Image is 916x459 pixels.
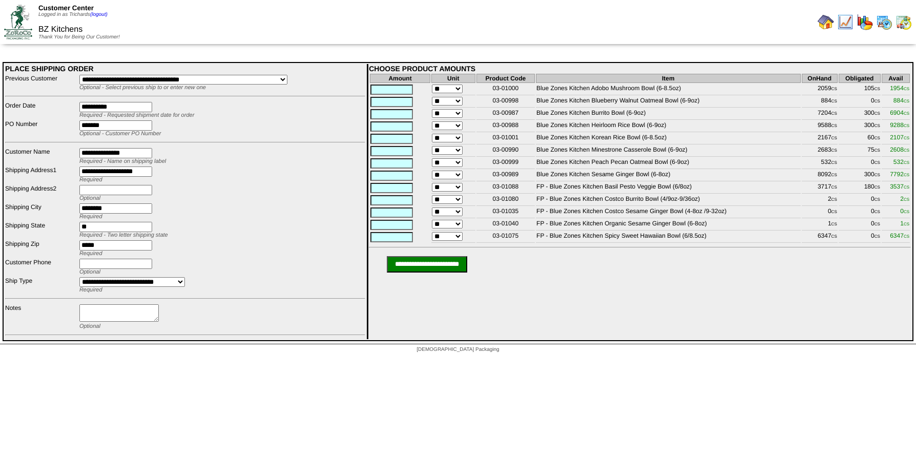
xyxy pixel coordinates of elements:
[875,222,880,226] span: CS
[890,121,909,129] span: 9288
[5,258,78,276] td: Customer Phone
[839,74,881,83] th: Obligated
[536,219,801,231] td: FP - Blue Zones Kitchen Organic Sesame Ginger Bowl (6-8oz)
[875,234,880,239] span: CS
[536,133,801,144] td: Blue Zones Kitchen Korean Rice Bowl (6-8.5oz)
[79,177,102,183] span: Required
[79,251,102,257] span: Required
[5,240,78,257] td: Shipping Zip
[839,182,881,194] td: 180
[890,232,909,239] span: 6347
[476,207,535,218] td: 03-01035
[802,232,838,243] td: 6347
[5,65,365,73] div: PLACE SHIPPING ORDER
[900,207,909,215] span: 0
[831,111,837,116] span: CS
[831,123,837,128] span: CS
[536,182,801,194] td: FP - Blue Zones Kitchen Basil Pesto Veggie Bowl (6/8oz)
[839,207,881,218] td: 0
[79,214,102,220] span: Required
[79,195,100,201] span: Optional
[882,74,910,83] th: Avail
[38,4,94,12] span: Customer Center
[839,195,881,206] td: 0
[476,84,535,95] td: 03-01000
[831,210,837,214] span: CS
[839,84,881,95] td: 105
[5,101,78,119] td: Order Date
[904,173,909,177] span: CS
[536,158,801,169] td: Blue Zones Kitchen Peach Pecan Oatmeal Bowl (6-9oz)
[5,277,78,294] td: Ship Type
[831,173,837,177] span: CS
[831,99,837,103] span: CS
[476,145,535,157] td: 03-00990
[831,185,837,190] span: CS
[900,195,909,202] span: 2
[857,14,873,30] img: graph.gif
[476,232,535,243] td: 03-01075
[79,323,100,329] span: Optional
[831,148,837,153] span: CS
[875,148,880,153] span: CS
[839,170,881,181] td: 300
[536,145,801,157] td: Blue Zones Kitchen Minestrone Casserole Bowl (6-9oz)
[896,14,912,30] img: calendarinout.gif
[875,185,880,190] span: CS
[79,232,168,238] span: Required - Two letter shipping state
[90,12,108,17] a: (logout)
[476,96,535,108] td: 03-00998
[831,222,837,226] span: CS
[890,109,909,116] span: 6904
[839,145,881,157] td: 75
[38,25,82,34] span: BZ Kitchens
[476,170,535,181] td: 03-00989
[875,123,880,128] span: CS
[890,171,909,178] span: 7792
[476,74,535,83] th: Product Code
[831,160,837,165] span: CS
[802,207,838,218] td: 0
[476,182,535,194] td: 03-01088
[831,87,837,91] span: CS
[876,14,892,30] img: calendarprod.gif
[904,99,909,103] span: CS
[875,210,880,214] span: CS
[904,222,909,226] span: CS
[904,148,909,153] span: CS
[875,160,880,165] span: CS
[818,14,834,30] img: home.gif
[904,210,909,214] span: CS
[875,87,880,91] span: CS
[802,158,838,169] td: 532
[904,185,909,190] span: CS
[802,170,838,181] td: 8092
[839,133,881,144] td: 60
[370,74,430,83] th: Amount
[890,146,909,153] span: 2608
[893,158,909,165] span: 532
[536,170,801,181] td: Blue Zones Kitchen Sesame Ginger Bowl (6-8oz)
[904,234,909,239] span: CS
[831,197,837,202] span: CS
[79,269,100,275] span: Optional
[890,134,909,141] span: 2107
[5,184,78,202] td: Shipping Address2
[875,197,880,202] span: CS
[802,133,838,144] td: 2167
[875,136,880,140] span: CS
[536,232,801,243] td: FP - Blue Zones Kitchen Spicy Sweet Hawaiian Bowl (6/8.5oz)
[4,5,32,39] img: ZoRoCo_Logo(Green%26Foil)%20jpg.webp
[802,195,838,206] td: 2
[536,121,801,132] td: Blue Zones Kitchen Heirloom Rice Bowl (6-9oz)
[802,121,838,132] td: 9588
[38,12,108,17] span: Logged in as Trichards
[5,221,78,239] td: Shipping State
[5,166,78,183] td: Shipping Address1
[831,234,837,239] span: CS
[5,203,78,220] td: Shipping City
[831,136,837,140] span: CS
[536,84,801,95] td: Blue Zones Kitchen Adobo Mushroom Bowl (6-8.5oz)
[904,136,909,140] span: CS
[79,158,166,164] span: Required - Name on shipping label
